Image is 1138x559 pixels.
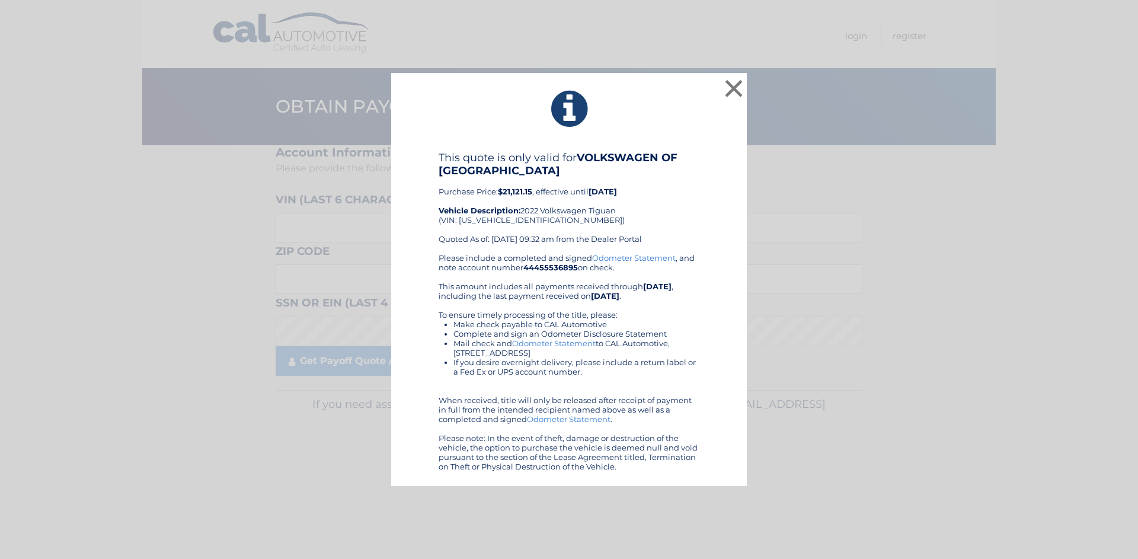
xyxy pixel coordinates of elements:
[439,151,699,253] div: Purchase Price: , effective until 2022 Volkswagen Tiguan (VIN: [US_VEHICLE_IDENTIFICATION_NUMBER]...
[512,338,596,348] a: Odometer Statement
[527,414,610,424] a: Odometer Statement
[523,263,578,272] b: 44455536895
[591,291,619,301] b: [DATE]
[498,187,532,196] b: $21,121.15
[453,329,699,338] li: Complete and sign an Odometer Disclosure Statement
[439,151,677,177] b: VOLKSWAGEN OF [GEOGRAPHIC_DATA]
[453,320,699,329] li: Make check payable to CAL Automotive
[722,76,746,100] button: ×
[589,187,617,196] b: [DATE]
[439,253,699,471] div: Please include a completed and signed , and note account number on check. This amount includes al...
[453,338,699,357] li: Mail check and to CAL Automotive, [STREET_ADDRESS]
[439,206,520,215] strong: Vehicle Description:
[643,282,672,291] b: [DATE]
[439,151,699,177] h4: This quote is only valid for
[453,357,699,376] li: If you desire overnight delivery, please include a return label or a Fed Ex or UPS account number.
[592,253,676,263] a: Odometer Statement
